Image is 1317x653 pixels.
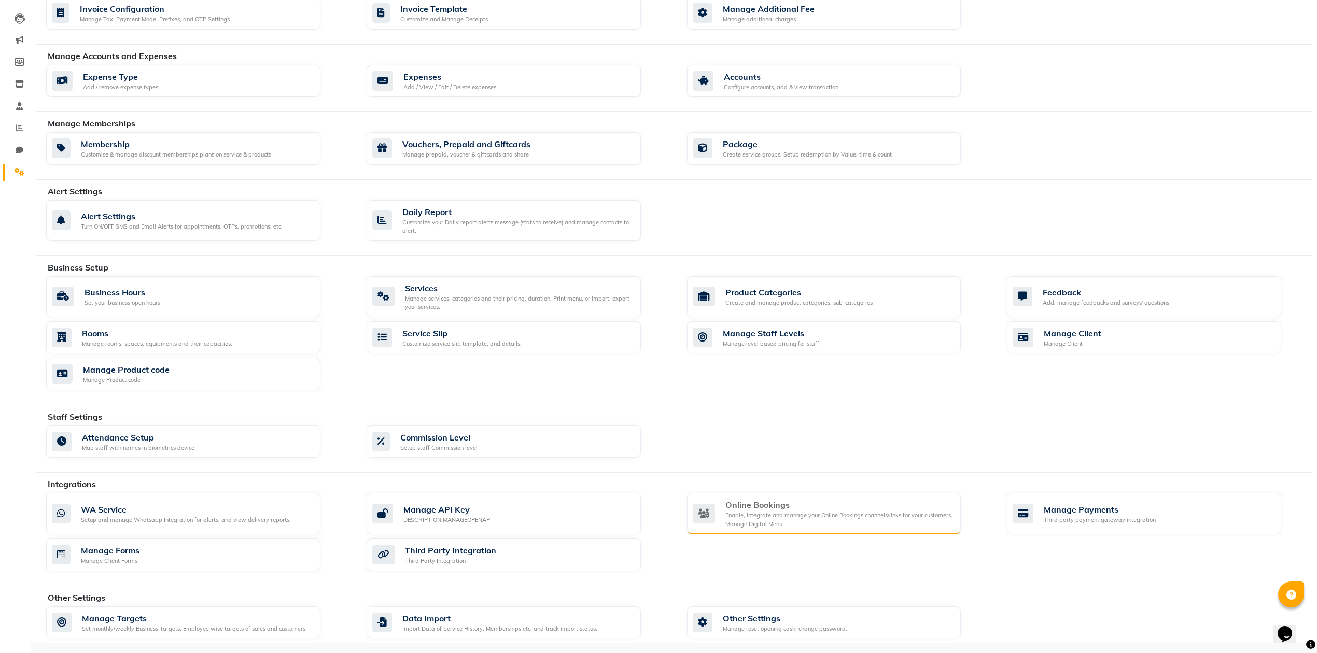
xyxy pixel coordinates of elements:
div: Product Categories [725,286,873,299]
div: Add, manage feedbacks and surveys' questions [1043,299,1169,307]
div: Enable, integrate and manage your Online Bookings channels/links for your customers. Manage Digit... [725,511,953,528]
div: Attendance Setup [82,431,194,444]
div: Other Settings [723,612,847,624]
div: Package [723,138,892,150]
a: Business HoursSet your business open hours [46,276,351,317]
div: Customize your Daily report alerts message (stats to receive) and manage contacts to alert. [402,218,633,235]
div: Manage rooms, spaces, equipments and their capacities. [82,339,232,348]
div: Service Slip [402,327,522,339]
a: Manage FormsManage Client Forms [46,538,351,571]
a: Manage ClientManage Client [1007,321,1312,354]
div: Configure accounts, add & view transaction [724,83,838,92]
a: Manage Product codeManage Product code [46,358,351,390]
div: Expense Type [83,70,158,83]
div: Third Party Integration [405,544,496,557]
div: Set monthly/weekly Business Targets, Employee wise targets of sales and customers [82,624,305,633]
div: Manage reset opening cash, change password. [723,624,847,633]
div: Set your business open hours [85,299,160,307]
div: Rooms [82,327,232,339]
div: Accounts [724,70,838,83]
div: Customise & manage discount memberships plans on service & products [81,150,271,159]
div: Manage Payments [1044,503,1156,516]
div: Manage Additional Fee [723,3,815,15]
a: Alert SettingsTurn ON/OFF SMS and Email Alerts for appointments, OTPs, promotions, etc. [46,200,351,241]
div: Manage Client [1044,327,1101,339]
div: Manage Targets [82,612,305,624]
a: Commission LevelSetup staff Commission level [367,425,671,458]
div: Manage Tax, Payment Mode, Prefixes, and OTP Settings [80,15,230,24]
div: Online Bookings [725,499,953,511]
div: Commission Level [400,431,478,444]
a: Manage PaymentsThird party payment gateway integration [1007,493,1312,534]
div: Third party payment gateway integration [1044,516,1156,524]
a: Attendance SetupMap staff with names in biometrics device [46,425,351,458]
div: WA Service [81,503,291,516]
div: Create service groups, Setup redemption by Value, time & count [723,150,892,159]
div: Manage Forms [81,544,139,557]
div: DESCRIPTION.MANAGEOPENAPI [403,516,492,524]
a: Manage TargetsSet monthly/weekly Business Targets, Employee wise targets of sales and customers [46,606,351,639]
div: Customize service slip template, and details. [402,339,522,348]
div: Invoice Configuration [80,3,230,15]
div: Create and manage product categories, sub-categories [725,299,873,307]
div: Manage prepaid, voucher & giftcards and share [402,150,530,159]
div: Add / remove expense types [83,83,158,92]
a: FeedbackAdd, manage feedbacks and surveys' questions [1007,276,1312,317]
div: Manage Product code [83,376,170,385]
div: Customize and Manage Receipts [400,15,488,24]
a: ExpensesAdd / View / Edit / Delete expenses [367,65,671,97]
div: Map staff with names in biometrics device [82,444,194,452]
div: Membership [81,138,271,150]
div: Add / View / Edit / Delete expenses [403,83,496,92]
a: Product CategoriesCreate and manage product categories, sub-categories [687,276,992,317]
div: Vouchers, Prepaid and Giftcards [402,138,530,150]
div: Manage Client Forms [81,557,139,565]
div: Manage additional charges [723,15,815,24]
div: Import Data of Service History, Memberships etc. and track import status. [402,624,597,633]
div: Manage API Key [403,503,492,516]
a: WA ServiceSetup and manage Whatsapp Integration for alerts, and view delivery reports. [46,493,351,534]
iframe: chat widget [1273,612,1307,643]
div: Manage services, categories and their pricing, duration. Print menu, or import, export your servi... [405,294,633,311]
div: Turn ON/OFF SMS and Email Alerts for appointments, OTPs, promotions, etc. [81,222,283,231]
a: Vouchers, Prepaid and GiftcardsManage prepaid, voucher & giftcards and share [367,132,671,165]
div: Feedback [1043,286,1169,299]
a: AccountsConfigure accounts, add & view transaction [687,65,992,97]
div: Business Hours [85,286,160,299]
a: Other SettingsManage reset opening cash, change password. [687,606,992,639]
a: Manage API KeyDESCRIPTION.MANAGEOPENAPI [367,493,671,534]
div: Data Import [402,612,597,624]
div: Alert Settings [81,210,283,222]
a: RoomsManage rooms, spaces, equipments and their capacities. [46,321,351,354]
div: Manage Product code [83,363,170,376]
a: Third Party IntegrationThird Party Integration [367,538,671,571]
a: MembershipCustomise & manage discount memberships plans on service & products [46,132,351,165]
a: Manage Staff LevelsManage level based pricing for staff [687,321,992,354]
a: PackageCreate service groups, Setup redemption by Value, time & count [687,132,992,165]
div: Setup and manage Whatsapp Integration for alerts, and view delivery reports. [81,516,291,524]
a: Daily ReportCustomize your Daily report alerts message (stats to receive) and manage contacts to ... [367,200,671,241]
a: Expense TypeAdd / remove expense types [46,65,351,97]
div: Manage Staff Levels [723,327,819,339]
div: Manage level based pricing for staff [723,339,819,348]
div: Setup staff Commission level [400,444,478,452]
a: ServicesManage services, categories and their pricing, duration. Print menu, or import, export yo... [367,276,671,317]
div: Services [405,282,633,294]
a: Service SlipCustomize service slip template, and details. [367,321,671,354]
div: Daily Report [402,206,633,218]
div: Invoice Template [400,3,488,15]
div: Manage Client [1044,339,1101,348]
a: Data ImportImport Data of Service History, Memberships etc. and track import status. [367,606,671,639]
a: Online BookingsEnable, integrate and manage your Online Bookings channels/links for your customer... [687,493,992,534]
div: Expenses [403,70,496,83]
div: Third Party Integration [405,557,496,565]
